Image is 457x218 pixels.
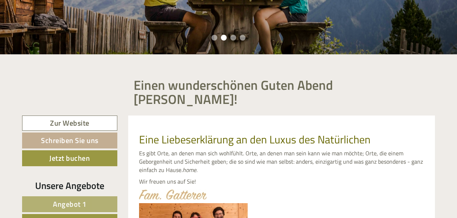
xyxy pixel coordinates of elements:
[134,78,430,106] h1: Einen wunderschönen Guten Abend [PERSON_NAME]!
[22,150,117,166] a: Jetzt buchen
[183,165,197,174] em: home.
[22,179,117,192] div: Unsere Angebote
[22,116,117,131] a: Zur Website
[22,133,117,148] a: Schreiben Sie uns
[139,177,424,186] p: Wir freuen uns auf Sie!
[53,198,87,210] span: Angebot 1
[139,189,207,200] img: image
[139,149,424,174] p: Es gibt Orte, an denen man sich wohlfühlt. Orte, an denen man sein kann wie man möchte; Orte, die...
[139,131,370,148] span: Eine Liebeserklärung an den Luxus des Natürlichen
